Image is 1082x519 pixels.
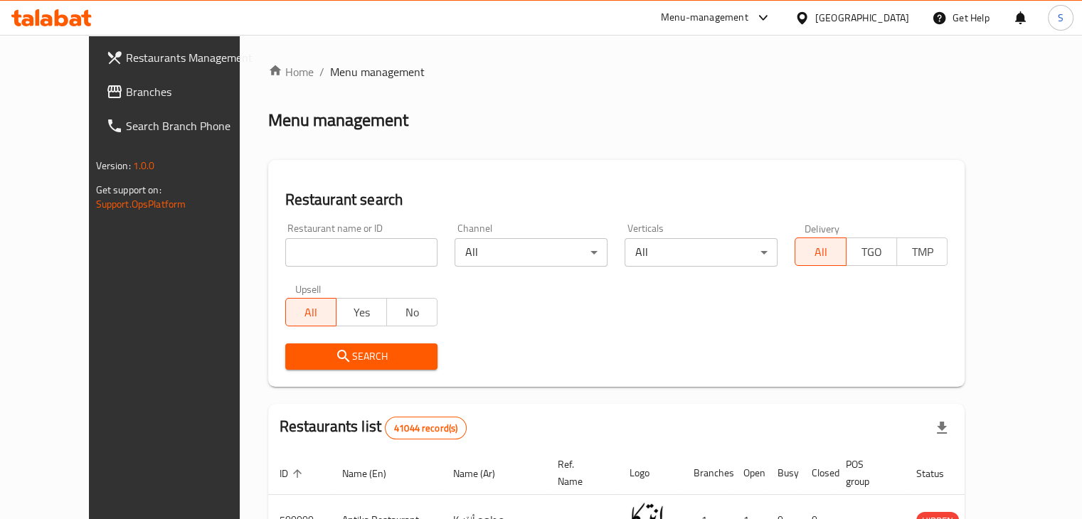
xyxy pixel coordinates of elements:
button: No [386,298,437,326]
span: TGO [852,242,891,262]
button: TMP [896,237,948,266]
label: Delivery [805,223,840,233]
span: 41044 record(s) [386,422,466,435]
div: Menu-management [661,9,748,26]
button: All [795,237,846,266]
span: POS group [846,456,888,490]
span: All [292,302,331,323]
a: Support.OpsPlatform [96,195,186,213]
a: Home [268,63,314,80]
button: TGO [846,237,897,266]
th: Closed [800,451,834,495]
span: Yes [342,302,381,323]
a: Search Branch Phone [95,109,270,143]
h2: Restaurant search [285,189,948,210]
button: Search [285,343,438,370]
span: Name (En) [342,465,405,482]
div: All [455,238,608,267]
span: 1.0.0 [133,156,155,175]
span: S [1058,10,1064,26]
div: All [625,238,778,267]
span: Menu management [330,63,425,80]
input: Search for restaurant name or ID.. [285,238,438,267]
li: / [319,63,324,80]
button: Yes [336,298,387,326]
span: All [801,242,840,262]
h2: Restaurants list [280,416,467,439]
span: Restaurants Management [126,49,258,66]
span: Search [297,348,427,365]
a: Branches [95,75,270,109]
a: Restaurants Management [95,41,270,75]
span: Ref. Name [558,456,601,490]
span: Name (Ar) [453,465,514,482]
th: Branches [682,451,732,495]
h2: Menu management [268,109,408,132]
span: Status [916,465,962,482]
span: Branches [126,83,258,100]
span: Search Branch Phone [126,117,258,134]
button: All [285,298,336,326]
div: [GEOGRAPHIC_DATA] [815,10,909,26]
span: ID [280,465,307,482]
th: Open [732,451,766,495]
th: Busy [766,451,800,495]
span: No [393,302,432,323]
div: Export file [925,411,959,445]
nav: breadcrumb [268,63,965,80]
span: Get support on: [96,181,161,199]
span: Version: [96,156,131,175]
span: TMP [903,242,942,262]
div: Total records count [385,417,467,439]
label: Upsell [295,284,322,294]
th: Logo [618,451,682,495]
